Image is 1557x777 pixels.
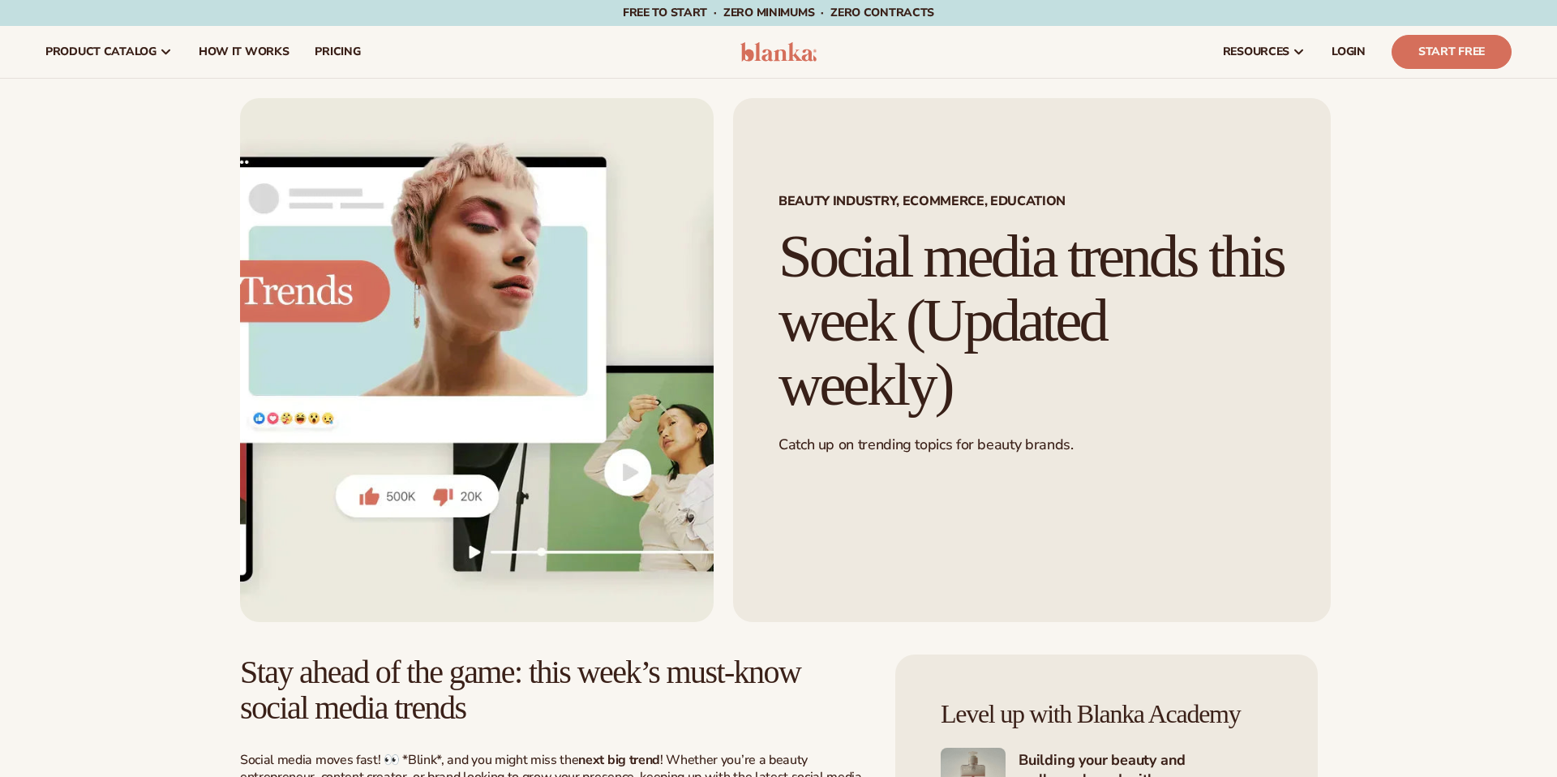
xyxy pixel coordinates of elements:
h4: Level up with Blanka Academy [941,700,1272,728]
span: Free to start · ZERO minimums · ZERO contracts [623,5,934,20]
h2: Stay ahead of the game: this week’s must-know social media trends [240,655,864,726]
span: pricing [315,45,360,58]
span: How It Works [199,45,290,58]
img: Social media trends this week (Updated weekly) [240,98,714,622]
a: How It Works [186,26,302,78]
span: resources [1223,45,1289,58]
span: LOGIN [1332,45,1366,58]
strong: next big trend [578,751,660,769]
span: product catalog [45,45,157,58]
span: Catch up on trending topics for beauty brands. [778,435,1073,454]
span: Beauty Industry, Ecommerce, Education [778,195,1285,208]
a: product catalog [32,26,186,78]
a: LOGIN [1319,26,1379,78]
img: logo [740,42,817,62]
a: pricing [302,26,373,78]
a: resources [1210,26,1319,78]
a: Start Free [1392,35,1512,69]
h1: Social media trends this week (Updated weekly) [778,225,1285,416]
